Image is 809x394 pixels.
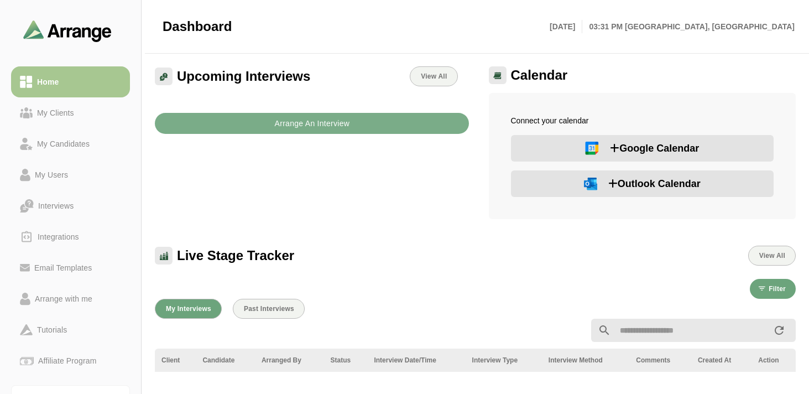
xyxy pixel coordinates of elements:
div: My Users [30,168,72,182]
div: Arrange with me [30,292,97,305]
span: My Interviews [165,305,211,313]
b: Arrange An Interview [274,113,349,134]
div: Integrations [33,230,83,243]
button: Arrange An Interview [155,113,469,134]
div: Arranged By [262,355,317,365]
div: Comments [636,355,685,365]
span: Google Calendar [610,141,699,156]
span: Filter [768,285,786,293]
a: View All [410,66,457,86]
span: Live Stage Tracker [177,247,294,264]
a: My Users [11,159,130,190]
button: My Interviews [155,299,222,319]
div: Interview Date/Time [374,355,458,365]
div: Tutorials [33,323,71,336]
div: Interview Type [472,355,535,365]
div: My Clients [33,106,79,120]
div: Home [33,75,63,89]
a: My Candidates [11,128,130,159]
span: View All [420,72,447,80]
a: Email Templates [11,252,130,283]
button: Google Calendar [511,135,774,162]
span: View All [759,252,785,260]
button: View All [748,246,796,266]
a: Home [11,66,130,97]
a: Affiliate Program [11,345,130,376]
span: Upcoming Interviews [177,68,310,85]
a: My Clients [11,97,130,128]
div: Email Templates [30,261,96,274]
span: Calendar [511,67,568,84]
a: Interviews [11,190,130,221]
span: Dashboard [163,18,232,35]
div: Candidate [202,355,248,365]
div: Action [758,355,789,365]
img: arrangeai-name-small-logo.4d2b8aee.svg [23,20,112,42]
p: Connect your calendar [511,115,774,126]
span: Past Interviews [243,305,294,313]
div: Client [161,355,189,365]
a: Arrange with me [11,283,130,314]
a: Tutorials [11,314,130,345]
button: Past Interviews [233,299,305,319]
p: 03:31 PM [GEOGRAPHIC_DATA], [GEOGRAPHIC_DATA] [582,20,795,33]
span: Outlook Calendar [608,176,701,191]
a: Integrations [11,221,130,252]
div: Created At [698,355,745,365]
div: My Candidates [33,137,94,151]
p: [DATE] [550,20,582,33]
div: Status [331,355,361,365]
div: Interviews [34,199,78,212]
div: Affiliate Program [34,354,101,367]
div: Interview Method [549,355,623,365]
button: Outlook Calendar [511,170,774,197]
i: appended action [773,324,786,337]
button: Filter [750,279,796,299]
